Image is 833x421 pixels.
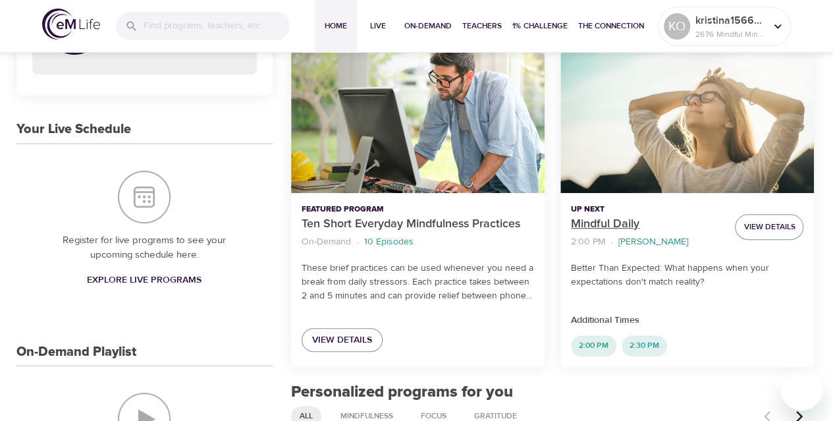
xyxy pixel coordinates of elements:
[695,13,765,28] p: kristina1566334809
[743,220,795,234] span: View Details
[610,233,613,251] li: ·
[302,215,534,233] p: Ten Short Everyday Mindfulness Practices
[302,328,383,352] a: View Details
[42,9,100,40] img: logo
[622,335,667,356] div: 2:30 PM
[82,268,207,293] a: Explore Live Programs
[571,233,724,251] nav: breadcrumb
[320,19,352,33] span: Home
[578,19,644,33] span: The Connection
[291,50,545,193] button: Ten Short Everyday Mindfulness Practices
[462,19,502,33] span: Teachers
[118,171,171,223] img: Your Live Schedule
[571,215,724,233] p: Mindful Daily
[302,233,534,251] nav: breadcrumb
[302,235,351,249] p: On-Demand
[664,13,690,40] div: KO
[735,214,803,240] button: View Details
[16,122,131,137] h3: Your Live Schedule
[780,368,822,410] iframe: Button to launch messaging window
[571,235,605,249] p: 2:00 PM
[43,233,246,263] p: Register for live programs to see your upcoming schedule here.
[571,340,616,351] span: 2:00 PM
[356,233,359,251] li: ·
[302,204,534,215] p: Featured Program
[560,50,814,193] button: Mindful Daily
[571,335,616,356] div: 2:00 PM
[16,345,136,360] h3: On-Demand Playlist
[571,314,803,327] p: Additional Times
[571,262,803,289] p: Better Than Expected: What happens when your expectations don't match reality?
[144,12,290,40] input: Find programs, teachers, etc...
[512,19,568,33] span: 1% Challenge
[571,204,724,215] p: Up Next
[695,28,765,40] p: 2676 Mindful Minutes
[302,262,534,303] p: These brief practices can be used whenever you need a break from daily stressors. Each practice t...
[362,19,394,33] span: Live
[618,235,688,249] p: [PERSON_NAME]
[87,272,202,289] span: Explore Live Programs
[364,235,414,249] p: 10 Episodes
[404,19,452,33] span: On-Demand
[622,340,667,351] span: 2:30 PM
[291,383,815,402] h2: Personalized programs for you
[312,332,372,349] span: View Details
